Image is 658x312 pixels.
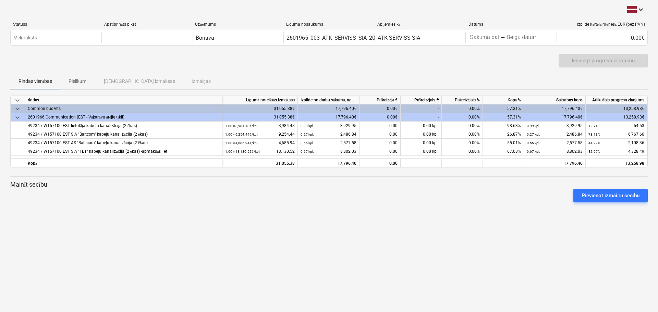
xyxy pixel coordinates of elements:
[225,150,260,153] small: 1.00 × 13,130.52€ / kpl.
[483,96,524,104] div: Kopā %
[225,141,258,145] small: 1.00 × 4,685.94€ / kpl.
[377,22,463,27] div: Apņemies kā
[588,130,644,139] div: 6,767.60
[524,113,586,122] div: 17,796.40€
[573,189,648,202] button: Pievienot izmaiņu secību
[524,159,586,167] div: 17,796.40
[301,133,314,136] small: 0.27 kpl.
[483,130,524,139] div: 26.87%
[298,104,360,113] div: 17,796.40€
[483,104,524,113] div: 57.31%
[588,141,600,145] small: 44.99%
[527,122,583,130] div: 3,929.95
[25,159,222,167] div: Kopā
[468,22,554,27] div: Datums
[582,191,639,200] div: Pievienot izmaiņu secību
[527,124,540,128] small: 0.99 kpl.
[28,147,219,156] div: 49234 / W157100 EST SIA "TET" kabeļu kanalizācija (2 ēkas) -apmaksās Tet
[13,113,22,122] span: keyboard_arrow_down
[401,147,442,156] div: 0.00 kpl.
[586,113,647,122] div: 13,258.98€
[483,122,524,130] div: 98.63%
[588,139,644,147] div: 2,108.36
[301,159,356,168] div: 17,796.40
[468,33,501,42] input: Sākuma datums
[586,104,647,113] div: 13,258.98€
[588,133,600,136] small: 73.13%
[195,22,281,27] div: Uzņēmums
[13,34,37,41] p: Melnraksts
[298,96,360,104] div: Izpilde no darbu sākuma, neskaitot kārtējā mēneša izpildi
[505,33,537,42] input: Beigu datums
[105,35,106,41] div: -
[28,130,219,139] div: 49234 / W157100 EST SIA "Baltcom" kabeļu kanalizācija (2 ēkas)
[360,122,401,130] div: 0.00
[559,22,645,27] div: Izpilde kārtējā mēnesī, EUR (bez PVN)
[298,113,360,122] div: 17,796.40€
[28,104,219,113] div: Common budžets
[483,139,524,147] div: 55.01%
[301,124,314,128] small: 0.99 kpl.
[222,113,298,122] div: 31,055.38€
[401,104,442,113] div: -
[225,159,295,168] div: 31,055.38
[360,159,401,167] div: 0.00
[442,113,483,122] div: 0.00%
[301,139,356,147] div: 2,577.58
[13,105,22,113] span: keyboard_arrow_down
[401,122,442,130] div: 0.00 kpl.
[483,113,524,122] div: 57.31%
[524,96,586,104] div: Saistības kopā
[401,139,442,147] div: 0.00 kpl.
[225,133,258,136] small: 1.00 × 9,254.44€ / kpl.
[10,180,648,189] p: Mainīt secību
[501,36,505,40] div: -
[28,139,219,147] div: 49234 / W157100 EST AS "Balticom" kabeļu kanalizācija (2 ēkas)
[360,104,401,113] div: 0.00€
[360,130,401,139] div: 0.00
[442,122,483,130] div: 0.00%
[225,130,295,139] div: 9,254.44
[287,35,508,41] div: 2601965_003_ATK_SERVISS_SIA_20250404_Ligums_arejo_vajstravu_tiklu_izbuvi_N17A.pdf
[483,147,524,156] div: 67.03%
[28,113,219,122] div: 2601966 Communication (EST - Vājstrāvu ārējie tīkli)
[442,147,483,156] div: 0.00%
[222,96,298,104] div: Līgumā noteiktās izmaksas
[442,96,483,104] div: Pašreizējais %
[13,96,22,104] span: keyboard_arrow_down
[28,122,219,130] div: 49234 / W157100 EST lietotāja kabeļu kanalizācija (2 ēkas)
[104,22,190,27] div: Apstiprināts plkst
[225,147,295,156] div: 13,130.52
[527,133,540,136] small: 0.27 kpl.
[360,147,401,156] div: 0.00
[524,104,586,113] div: 17,796.40€
[586,96,647,104] div: Atlikušais progresa ziņojums
[588,147,644,156] div: 4,328.49
[527,147,583,156] div: 8,802.03
[360,96,401,104] div: Pašreizējā €
[527,150,540,153] small: 0.67 kpl.
[225,124,258,128] small: 1.00 × 3,984.48€ / kpl.
[442,104,483,113] div: 0.00%
[442,130,483,139] div: 0.00%
[401,96,442,104] div: Pašreizējais #
[588,122,644,130] div: 54.53
[25,96,222,104] div: rindas
[360,113,401,122] div: 0.00€
[527,139,583,147] div: 2,577.58
[225,122,295,130] div: 3,984.48
[222,104,298,113] div: 31,055.38€
[588,124,598,128] small: 1.37%
[360,139,401,147] div: 0.00
[557,32,647,43] div: 0.00€
[378,35,420,41] div: ATK SERVISS SIA
[401,130,442,139] div: 0.00 kpl.
[301,130,356,139] div: 2,486.84
[196,35,214,41] div: Bonava
[225,139,295,147] div: 4,685.94
[588,150,600,153] small: 32.97%
[13,22,99,27] div: Statuss
[286,22,372,27] div: Līguma nosaukums
[588,159,644,168] div: 13,258.98
[301,122,356,130] div: 3,929.95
